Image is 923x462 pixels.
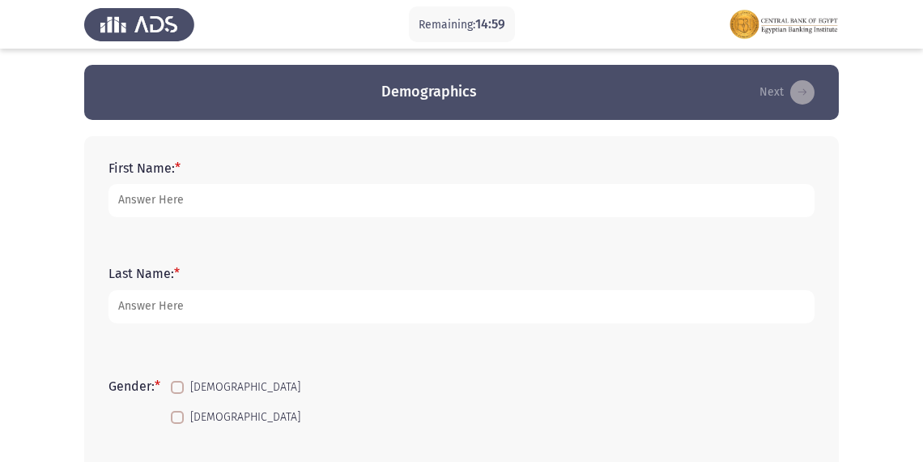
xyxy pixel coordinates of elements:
label: Last Name: [108,266,180,281]
span: [DEMOGRAPHIC_DATA] [190,408,300,427]
img: Assess Talent Management logo [84,2,194,47]
p: Remaining: [419,15,505,35]
button: load next page [755,79,819,105]
img: Assessment logo of FOCUS Assessment 3 Modules EN [729,2,839,47]
span: [DEMOGRAPHIC_DATA] [190,378,300,397]
input: add answer text [108,184,815,217]
input: add answer text [108,290,815,323]
label: First Name: [108,160,181,176]
label: Gender: [108,379,160,394]
span: 14:59 [475,16,505,32]
h3: Demographics [381,82,477,102]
